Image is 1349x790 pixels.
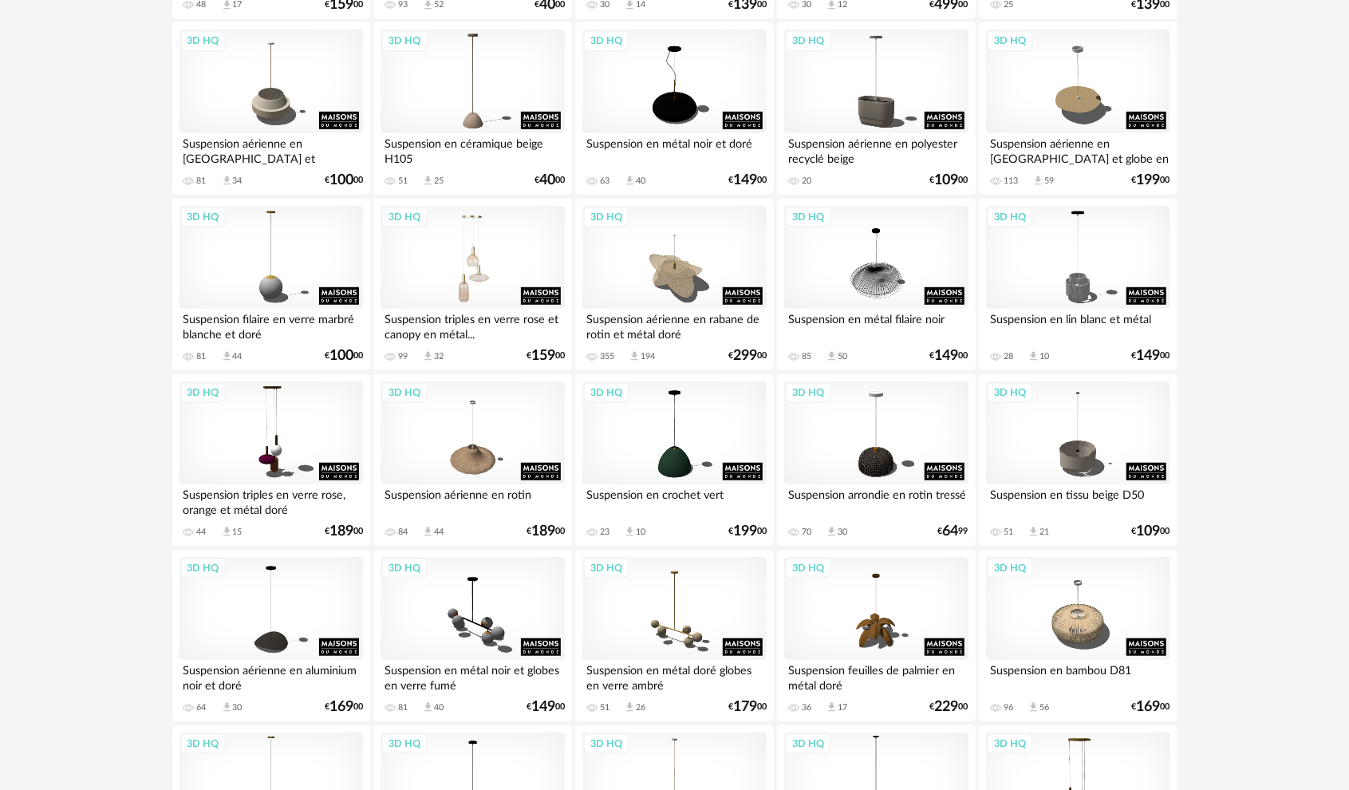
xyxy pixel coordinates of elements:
div: € 00 [527,701,565,713]
a: 3D HQ Suspension en céramique beige H105 51 Download icon 25 €4000 [373,22,571,195]
span: 64 [943,526,959,537]
div: 10 [636,527,645,538]
span: 149 [1137,350,1161,361]
div: € 00 [1132,701,1170,713]
div: 70 [802,527,811,538]
div: € 99 [938,526,968,537]
div: 30 [233,702,243,713]
div: 81 [197,351,207,362]
span: Download icon [629,350,641,362]
span: Download icon [624,701,636,713]
a: 3D HQ Suspension en métal noir et globes en verre fumé 81 Download icon 40 €14900 [373,550,571,722]
div: 3D HQ [583,558,629,579]
div: 28 [1004,351,1013,362]
div: € 00 [930,175,968,186]
span: Download icon [624,526,636,538]
div: 3D HQ [180,382,227,403]
span: 100 [329,175,353,186]
div: Suspension en métal doré globes en verre ambré [582,660,766,692]
div: 96 [1004,702,1013,713]
div: 3D HQ [987,733,1033,754]
a: 3D HQ Suspension en crochet vert 23 Download icon 10 €19900 [575,374,773,547]
div: € 00 [325,526,363,537]
div: 51 [398,176,408,187]
div: Suspension triples en verre rose, orange et métal doré [179,484,363,516]
div: 3D HQ [381,733,428,754]
div: 84 [398,527,408,538]
div: Suspension aérienne en aluminium noir et doré [179,660,363,692]
div: 32 [434,351,444,362]
span: Download icon [1028,701,1039,713]
span: 109 [1137,526,1161,537]
a: 3D HQ Suspension en métal doré globes en verre ambré 51 Download icon 26 €17900 [575,550,773,722]
div: 3D HQ [180,30,227,51]
div: Suspension en métal filaire noir [784,309,968,341]
div: Suspension arrondie en rotin tressé [784,484,968,516]
div: Suspension en crochet vert [582,484,766,516]
a: 3D HQ Suspension aérienne en rotin 84 Download icon 44 €18900 [373,374,571,547]
span: Download icon [221,175,233,187]
div: 3D HQ [583,733,629,754]
a: 3D HQ Suspension aérienne en rabane de rotin et métal doré 355 Download icon 194 €29900 [575,199,773,371]
div: 56 [1039,702,1049,713]
div: Suspension en céramique beige H105 [381,133,564,165]
div: 194 [641,351,655,362]
span: Download icon [826,350,838,362]
span: Download icon [422,175,434,187]
span: 189 [329,526,353,537]
span: Download icon [624,175,636,187]
span: Download icon [221,526,233,538]
a: 3D HQ Suspension arrondie en rotin tressé 70 Download icon 30 €6499 [777,374,975,547]
span: 100 [329,350,353,361]
span: 169 [329,701,353,713]
span: 149 [531,701,555,713]
span: 40 [539,175,555,186]
div: 85 [802,351,811,362]
div: 3D HQ [381,30,428,51]
a: 3D HQ Suspension aérienne en [GEOGRAPHIC_DATA] et globe en verre fumé 113 Download icon 59 €19900 [979,22,1177,195]
a: 3D HQ Suspension en lin blanc et métal 28 Download icon 10 €14900 [979,199,1177,371]
div: 3D HQ [381,207,428,227]
div: Suspension aérienne en rotin [381,484,564,516]
div: 40 [636,176,645,187]
div: 64 [197,702,207,713]
div: 3D HQ [583,30,629,51]
div: 3D HQ [987,207,1033,227]
div: 30 [838,527,847,538]
div: 50 [838,351,847,362]
div: € 00 [930,701,968,713]
span: 169 [1137,701,1161,713]
a: 3D HQ Suspension filaire en verre marbré blanche et doré 81 Download icon 44 €10000 [172,199,370,371]
span: 179 [733,701,757,713]
div: 99 [398,351,408,362]
div: € 00 [527,526,565,537]
div: Suspension en métal noir et doré [582,133,766,165]
div: 3D HQ [583,207,629,227]
div: 3D HQ [785,30,831,51]
span: 149 [935,350,959,361]
span: 159 [531,350,555,361]
div: 3D HQ [381,382,428,403]
span: Download icon [422,701,434,713]
div: 25 [434,176,444,187]
div: 21 [1039,527,1049,538]
span: Download icon [1028,350,1039,362]
div: 20 [802,176,811,187]
div: Suspension en tissu beige D50 [986,484,1170,516]
div: 59 [1044,176,1054,187]
a: 3D HQ Suspension aérienne en polyester recyclé beige 20 €10900 [777,22,975,195]
div: € 00 [325,175,363,186]
div: € 00 [728,175,767,186]
span: 229 [935,701,959,713]
span: 189 [531,526,555,537]
div: 355 [600,351,614,362]
a: 3D HQ Suspension en bambou D81 96 Download icon 56 €16900 [979,550,1177,722]
div: 3D HQ [785,558,831,579]
div: 17 [838,702,847,713]
div: Suspension aérienne en [GEOGRAPHIC_DATA] et polyester recyclé [179,133,363,165]
div: 51 [1004,527,1013,538]
div: 40 [434,702,444,713]
div: 3D HQ [381,558,428,579]
div: Suspension triples en verre rose et canopy en métal... [381,309,564,341]
div: Suspension feuilles de palmier en métal doré [784,660,968,692]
